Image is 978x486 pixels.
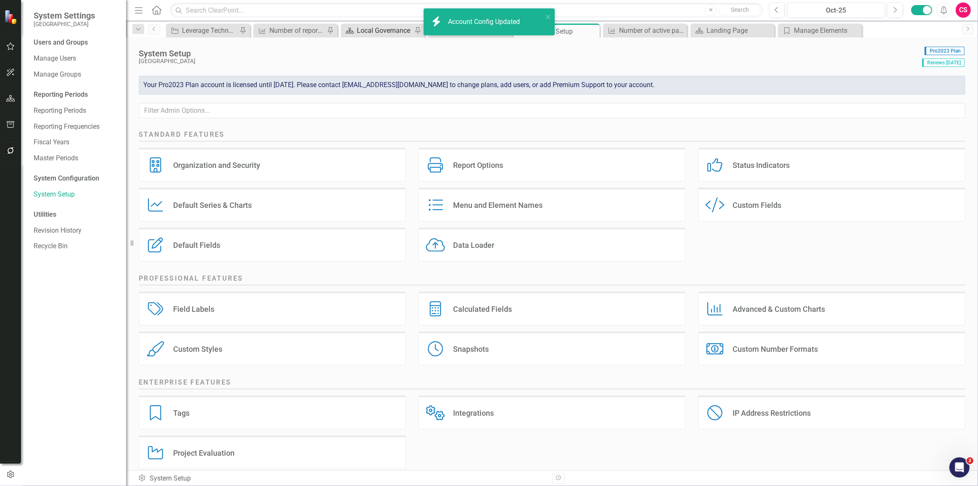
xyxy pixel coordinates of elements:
div: Tags [173,408,190,418]
span: Pro2023 Plan [925,47,965,55]
small: [GEOGRAPHIC_DATA] [34,21,95,27]
a: Reporting Frequencies [34,122,118,132]
a: Reporting Periods [34,106,118,116]
div: Custom Styles [173,344,222,354]
a: Revision History [34,226,118,236]
div: Default Fields [173,240,220,250]
h2: Enterprise Features [139,378,965,389]
div: Status Indicators [733,160,790,170]
button: close [546,12,551,21]
a: Number of active partnerships with CBOs or faith-based organizations [605,25,685,36]
div: Utilities [34,210,118,220]
h2: Professional Features [139,274,965,285]
a: Recycle Bin [34,242,118,251]
input: Filter Admin Options... [139,103,965,119]
a: Leverage Technology to Facilitate Transparent Feedback through the implementation of CityCares to... [168,25,237,36]
span: Search [731,6,749,13]
div: Manage Elements [794,25,860,36]
span: Renews [DATE] [922,58,965,67]
div: Custom Number Formats [733,344,818,354]
a: Number of reports on resident inquiries and resolutions [256,25,325,36]
a: Local Governance [343,25,412,36]
div: Landing Page [706,25,772,36]
div: Calculated Fields [453,304,512,314]
div: Organization and Security [173,160,260,170]
div: System Setup [138,474,546,483]
a: Fiscal Years [34,138,118,147]
div: Users and Groups [34,38,118,48]
a: Landing Page [693,25,772,36]
div: Project Evaluation [173,448,235,458]
span: System Settings [34,11,95,21]
div: Custom Fields [733,200,781,210]
div: Report Options [453,160,503,170]
a: Manage Groups [34,70,118,80]
div: Field Labels [173,304,214,314]
a: Manage Users [34,54,118,64]
div: System Setup [139,49,918,58]
a: Master Periods [34,154,118,163]
img: ClearPoint Strategy [4,9,19,24]
div: Reporting Periods [34,90,118,100]
div: System Setup [532,26,598,37]
div: Menu and Element Names [453,200,543,210]
div: Local Governance [357,25,412,36]
button: Search [719,4,761,16]
div: Snapshots [453,344,489,354]
div: IP Address Restrictions [733,408,811,418]
div: Account Config Updated [448,17,522,27]
a: Manage Elements [780,25,860,36]
div: [GEOGRAPHIC_DATA] [139,58,918,64]
h2: Standard Features [139,130,965,141]
a: System Setup [34,190,118,199]
input: Search ClearPoint... [170,3,763,18]
span: 2 [967,457,973,464]
div: Default Series & Charts [173,200,252,210]
div: System Configuration [34,174,118,183]
button: Oct-25 [787,3,885,18]
div: Leverage Technology to Facilitate Transparent Feedback through the implementation of CityCares to... [182,25,237,36]
iframe: Intercom live chat [949,457,970,478]
div: Integrations [453,408,494,418]
button: CS [956,3,971,18]
div: Number of reports on resident inquiries and resolutions [269,25,325,36]
div: Advanced & Custom Charts [733,304,825,314]
div: Data Loader [453,240,494,250]
div: Oct-25 [790,5,882,16]
div: Number of active partnerships with CBOs or faith-based organizations [619,25,685,36]
div: Your Pro2023 Plan account is licensed until [DATE]. Please contact [EMAIL_ADDRESS][DOMAIN_NAME] t... [139,76,965,95]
